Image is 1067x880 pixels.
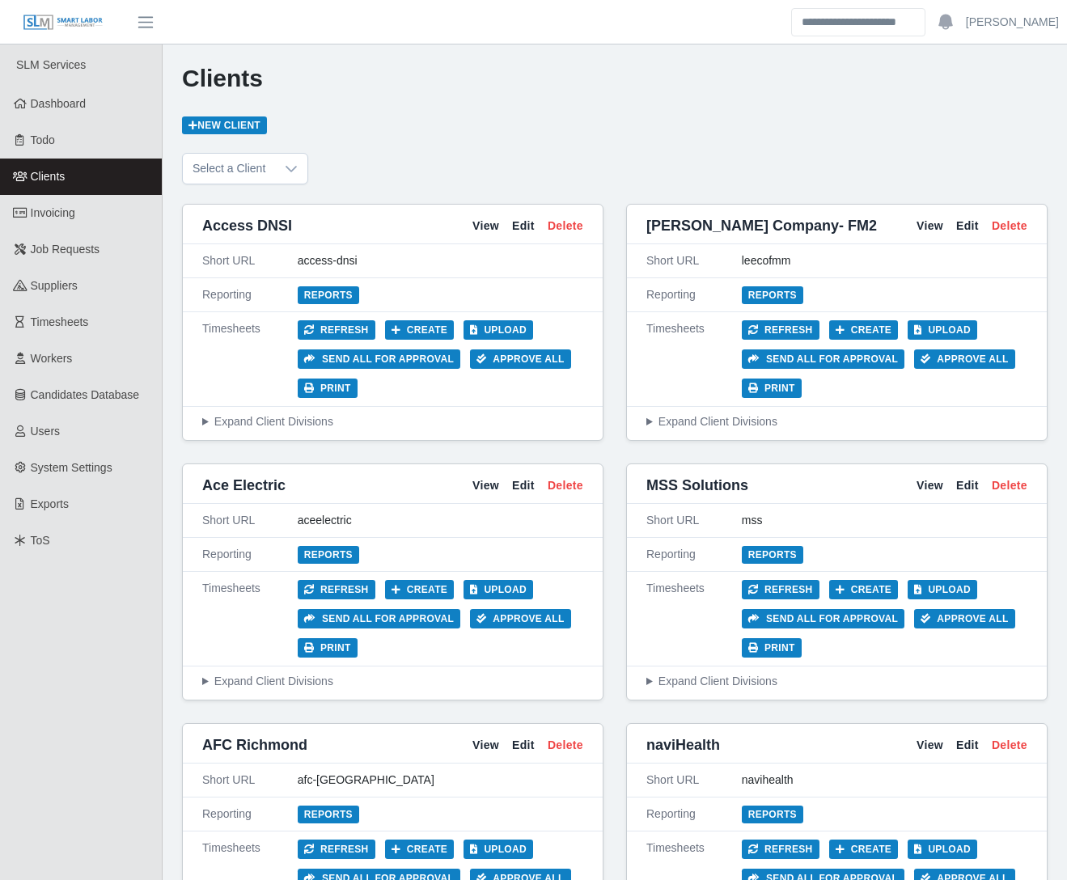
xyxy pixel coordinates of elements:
a: Delete [992,477,1027,494]
div: Reporting [646,546,742,563]
div: Reporting [202,546,298,563]
div: Reporting [202,806,298,823]
span: System Settings [31,461,112,474]
summary: Expand Client Divisions [202,413,583,430]
a: Edit [512,477,535,494]
a: Delete [548,477,583,494]
span: Invoicing [31,206,75,219]
button: Print [298,638,358,658]
button: Upload [908,580,977,599]
div: afc-[GEOGRAPHIC_DATA] [298,772,583,789]
span: Dashboard [31,97,87,110]
button: Upload [908,320,977,340]
div: Reporting [646,806,742,823]
button: Approve All [470,609,571,628]
button: Upload [464,320,533,340]
a: Edit [512,737,535,754]
button: Print [742,638,802,658]
div: navihealth [742,772,1027,789]
a: Delete [992,218,1027,235]
div: Short URL [646,512,742,529]
button: Create [385,320,455,340]
a: Delete [548,218,583,235]
button: Create [829,840,899,859]
button: Send all for approval [298,609,460,628]
div: Reporting [646,286,742,303]
span: Select a Client [183,154,275,184]
summary: Expand Client Divisions [202,673,583,690]
button: Print [742,379,802,398]
span: Workers [31,352,73,365]
a: New Client [182,116,267,134]
a: Reports [298,286,359,304]
button: Refresh [742,580,819,599]
button: Create [385,840,455,859]
div: aceelectric [298,512,583,529]
input: Search [791,8,925,36]
span: Timesheets [31,315,89,328]
button: Upload [464,580,533,599]
a: Reports [742,286,803,304]
div: Timesheets [646,580,742,658]
div: Short URL [646,772,742,789]
span: Job Requests [31,243,100,256]
a: Reports [298,546,359,564]
button: Refresh [298,320,375,340]
summary: Expand Client Divisions [646,413,1027,430]
a: [PERSON_NAME] [966,14,1059,31]
button: Send all for approval [298,349,460,369]
summary: Expand Client Divisions [646,673,1027,690]
button: Print [298,379,358,398]
img: SLM Logo [23,14,104,32]
button: Upload [908,840,977,859]
span: MSS Solutions [646,474,748,497]
a: Delete [548,737,583,754]
a: Edit [956,477,979,494]
div: Reporting [202,286,298,303]
button: Send all for approval [742,349,904,369]
div: leecofmm [742,252,1027,269]
a: Edit [956,737,979,754]
span: naviHealth [646,734,720,756]
span: Ace Electric [202,474,286,497]
a: Reports [742,806,803,823]
button: Create [829,580,899,599]
a: Reports [742,546,803,564]
div: access-dnsi [298,252,583,269]
a: View [917,477,943,494]
div: Short URL [202,512,298,529]
a: Delete [992,737,1027,754]
a: View [917,218,943,235]
div: Short URL [202,252,298,269]
span: Clients [31,170,66,183]
button: Approve All [914,349,1015,369]
span: Candidates Database [31,388,140,401]
span: Suppliers [31,279,78,292]
a: View [472,477,499,494]
span: SLM Services [16,58,86,71]
span: Todo [31,133,55,146]
h1: Clients [182,64,1048,93]
div: Short URL [646,252,742,269]
div: Short URL [202,772,298,789]
div: Timesheets [202,320,298,398]
span: AFC Richmond [202,734,307,756]
a: Edit [512,218,535,235]
span: Exports [31,497,69,510]
a: Reports [298,806,359,823]
span: [PERSON_NAME] Company- FM2 [646,214,877,237]
span: ToS [31,534,50,547]
button: Refresh [298,580,375,599]
div: Timesheets [202,580,298,658]
button: Refresh [298,840,375,859]
div: Timesheets [646,320,742,398]
button: Approve All [914,609,1015,628]
button: Approve All [470,349,571,369]
button: Refresh [742,840,819,859]
a: View [472,737,499,754]
span: Access DNSI [202,214,292,237]
button: Upload [464,840,533,859]
span: Users [31,425,61,438]
a: View [472,218,499,235]
button: Send all for approval [742,609,904,628]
